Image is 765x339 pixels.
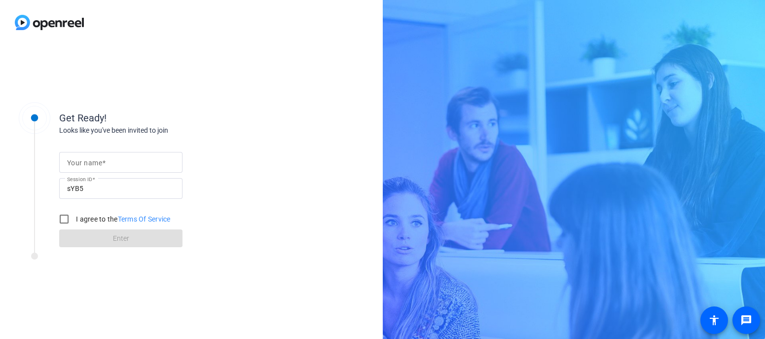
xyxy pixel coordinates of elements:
[708,314,720,326] mat-icon: accessibility
[67,159,102,167] mat-label: Your name
[59,111,256,125] div: Get Ready!
[118,215,171,223] a: Terms Of Service
[67,176,92,182] mat-label: Session ID
[740,314,752,326] mat-icon: message
[74,214,171,224] label: I agree to the
[59,125,256,136] div: Looks like you've been invited to join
